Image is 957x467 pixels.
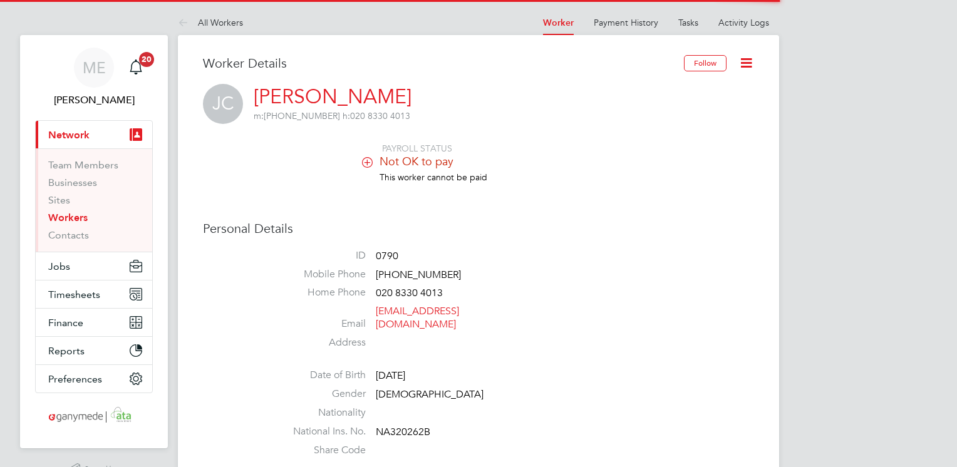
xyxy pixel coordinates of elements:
[376,388,484,401] span: [DEMOGRAPHIC_DATA]
[36,121,152,148] button: Network
[48,289,100,300] span: Timesheets
[48,177,97,188] a: Businesses
[254,110,340,121] span: [PHONE_NUMBER]
[203,84,243,124] span: JC
[684,55,727,71] button: Follow
[35,93,153,108] span: Mia Eckersley
[278,444,366,457] label: Share Code
[376,305,459,331] a: [EMAIL_ADDRESS][DOMAIN_NAME]
[36,280,152,308] button: Timesheets
[343,110,410,121] span: 020 8330 4013
[45,406,143,426] img: ganymedesolutions-logo-retina.png
[380,172,487,183] span: This worker cannot be paid
[203,220,754,237] h3: Personal Details
[278,268,366,281] label: Mobile Phone
[35,48,153,108] a: ME[PERSON_NAME]
[35,406,153,426] a: Go to home page
[254,110,264,121] span: m:
[380,154,453,168] span: Not OK to pay
[376,426,430,438] span: NA320262B
[48,159,118,171] a: Team Members
[36,337,152,364] button: Reports
[718,17,769,28] a: Activity Logs
[48,194,70,206] a: Sites
[139,52,154,67] span: 20
[36,148,152,252] div: Network
[382,143,452,154] span: PAYROLL STATUS
[376,250,398,262] span: 0790
[278,369,366,382] label: Date of Birth
[278,425,366,438] label: National Ins. No.
[48,229,89,241] a: Contacts
[254,85,411,109] a: [PERSON_NAME]
[36,252,152,280] button: Jobs
[203,55,684,71] h3: Worker Details
[376,269,461,281] span: [PHONE_NUMBER]
[376,287,443,300] span: 020 8330 4013
[48,373,102,385] span: Preferences
[20,35,168,448] nav: Main navigation
[278,249,366,262] label: ID
[48,260,70,272] span: Jobs
[543,18,574,28] a: Worker
[278,406,366,419] label: Nationality
[678,17,698,28] a: Tasks
[343,110,350,121] span: h:
[48,129,90,141] span: Network
[376,370,405,382] span: [DATE]
[36,309,152,336] button: Finance
[278,286,366,299] label: Home Phone
[278,387,366,401] label: Gender
[278,317,366,331] label: Email
[178,17,243,28] a: All Workers
[123,48,148,88] a: 20
[48,317,83,329] span: Finance
[594,17,658,28] a: Payment History
[278,336,366,349] label: Address
[83,59,106,76] span: ME
[36,365,152,393] button: Preferences
[48,345,85,357] span: Reports
[48,212,88,223] a: Workers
